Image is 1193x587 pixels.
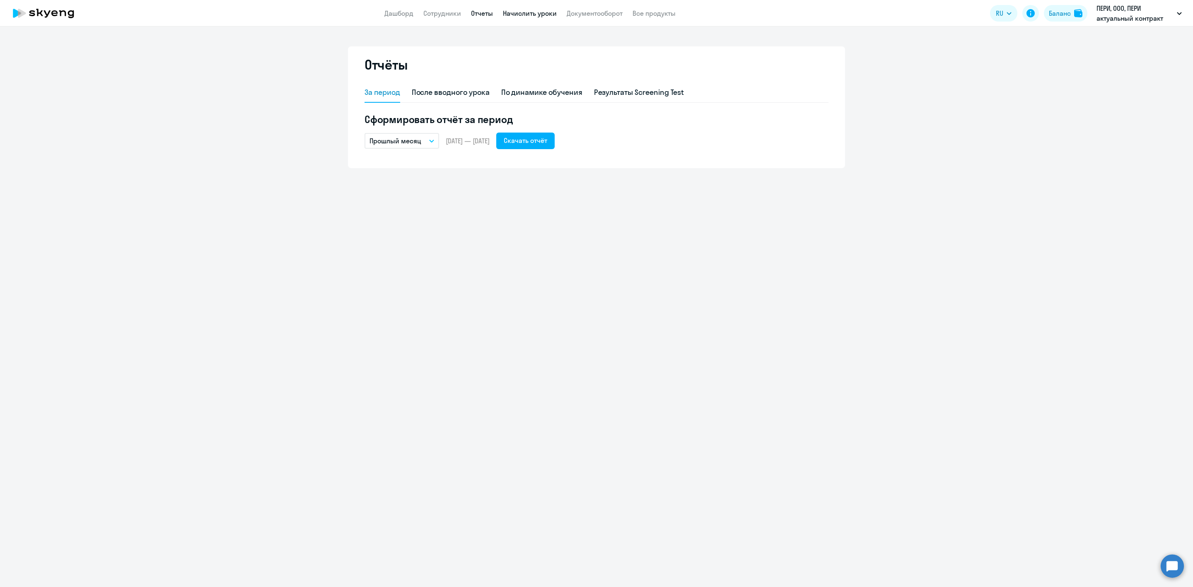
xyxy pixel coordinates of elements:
a: Дашборд [384,9,413,17]
p: Прошлый месяц [369,136,421,146]
button: RU [990,5,1017,22]
p: ПЕРИ, ООО, ПЕРИ актуальный контракт [1096,3,1174,23]
div: Результаты Screening Test [594,87,684,98]
h2: Отчёты [365,56,408,73]
a: Документооборот [567,9,623,17]
a: Отчеты [471,9,493,17]
a: Все продукты [633,9,676,17]
h5: Сформировать отчёт за период [365,113,828,126]
button: Скачать отчёт [496,133,555,149]
button: Балансbalance [1044,5,1087,22]
div: После вводного урока [412,87,490,98]
a: Начислить уроки [503,9,557,17]
div: За период [365,87,400,98]
img: balance [1074,9,1082,17]
a: Сотрудники [423,9,461,17]
div: Баланс [1049,8,1071,18]
div: Скачать отчёт [504,135,547,145]
button: ПЕРИ, ООО, ПЕРИ актуальный контракт [1092,3,1186,23]
span: [DATE] — [DATE] [446,136,490,145]
span: RU [996,8,1003,18]
div: По динамике обучения [501,87,582,98]
button: Прошлый месяц [365,133,439,149]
